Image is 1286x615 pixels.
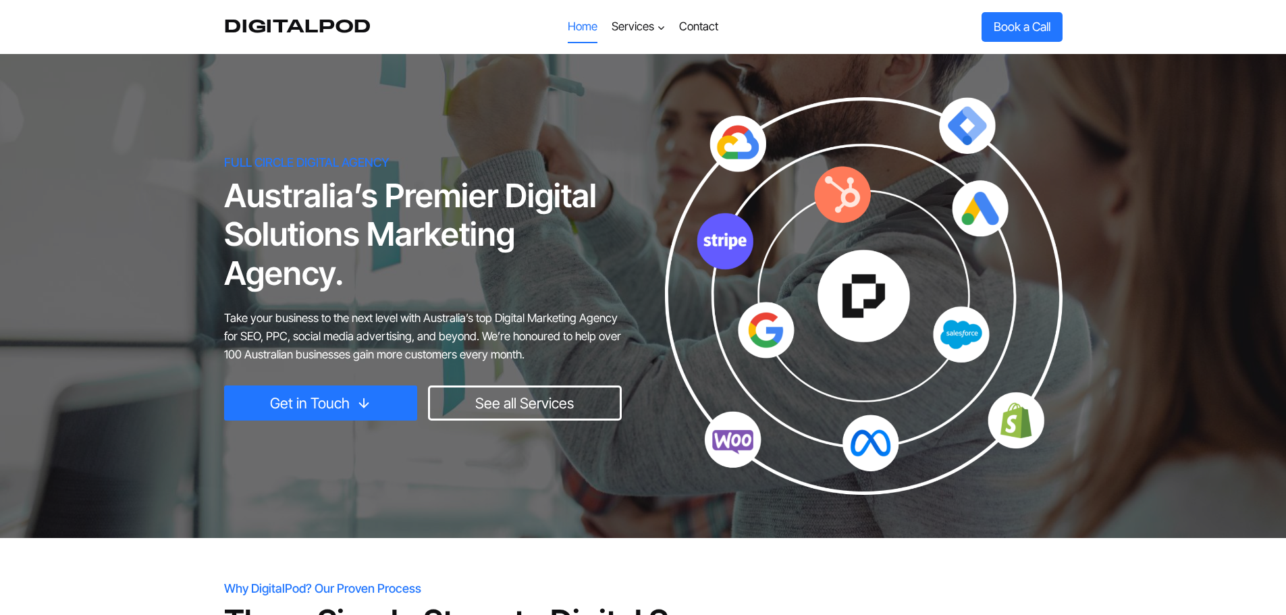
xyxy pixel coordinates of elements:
img: digitalpod-hero-image - DigitalPod [665,97,1063,495]
a: Get in Touch [224,385,418,421]
a: See all Services [428,385,622,421]
h6: Why DigitalPod? Our Proven Process [224,581,1063,596]
h1: Australia’s Premier Digital Solutions Marketing Agency. [224,176,622,293]
a: DigitalPod [224,16,371,37]
span: Services [612,18,666,36]
a: Contact [672,11,725,43]
a: Book a Call [982,12,1063,41]
span: See all Services [475,392,574,415]
p: Take your business to the next level with Australia’s top Digital Marketing Agency for SEO, PPC, ... [224,309,622,365]
a: Services [604,11,672,43]
nav: Primary Navigation [561,11,725,43]
span: Get in Touch [270,392,350,415]
h6: FULL CIRCLE DIGITAL AGENCY [224,155,622,170]
a: Home [561,11,604,43]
